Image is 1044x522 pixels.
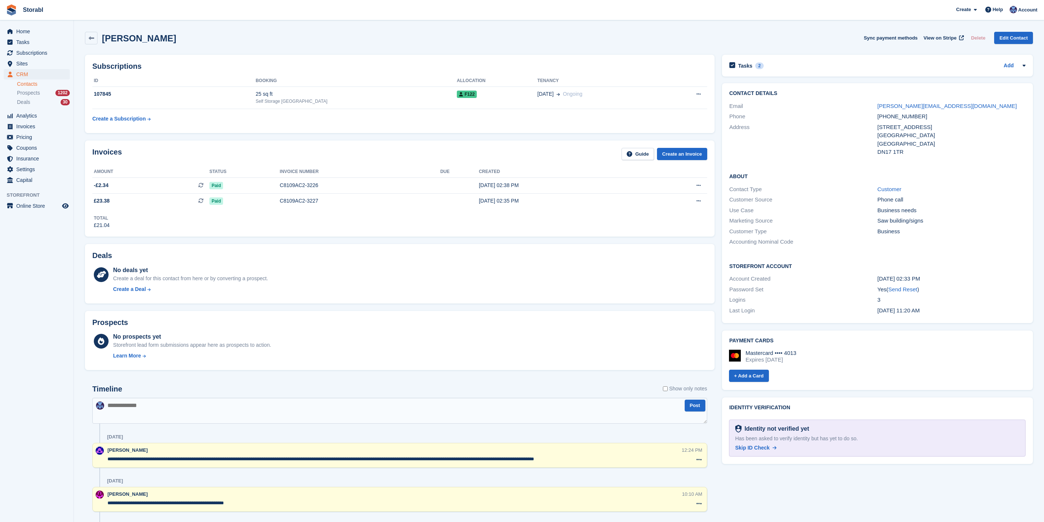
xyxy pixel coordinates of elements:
div: Create a Deal [113,285,146,293]
a: menu [4,37,70,47]
a: Create an Invoice [657,148,707,160]
div: C8109AC2-3226 [280,182,441,189]
th: Allocation [457,75,537,87]
a: + Add a Card [729,370,769,382]
div: [GEOGRAPHIC_DATA] [877,140,1026,148]
span: Ongoing [563,91,582,97]
div: 25 sq ft [256,90,457,98]
div: Logins [729,296,877,304]
span: Capital [16,175,61,185]
div: [DATE] 02:35 PM [479,197,643,205]
span: Analytics [16,111,61,121]
span: F122 [457,91,477,98]
a: Send Reset [888,286,917,292]
span: View on Stripe [924,34,956,42]
div: Expires [DATE] [746,356,797,363]
img: Mastercard Logo [729,350,741,362]
span: Help [993,6,1003,13]
a: [PERSON_NAME][EMAIL_ADDRESS][DOMAIN_NAME] [877,103,1017,109]
a: menu [4,175,70,185]
span: [PERSON_NAME] [107,491,148,497]
div: [DATE] 02:38 PM [479,182,643,189]
div: Marketing Source [729,217,877,225]
span: Prospects [17,89,40,96]
div: 12:24 PM [682,447,702,454]
img: stora-icon-8386f47178a22dfd0bd8f6a31ec36ba5ce8667c1dd55bd0f319d3a0aa187defe.svg [6,4,17,16]
div: [DATE] 02:33 PM [877,275,1026,283]
div: Address [729,123,877,156]
a: menu [4,164,70,174]
a: Prospects 1202 [17,89,70,97]
h2: Identity verification [729,405,1026,411]
span: Coupons [16,143,61,153]
div: 3 [877,296,1026,304]
a: Skip ID Check [735,444,777,452]
div: £21.04 [94,221,110,229]
img: Tegan Ewart [1010,6,1017,13]
div: Password Set [729,285,877,294]
h2: Contact Details [729,91,1026,96]
div: [DATE] [107,478,123,484]
a: menu [4,143,70,153]
h2: Tasks [738,62,753,69]
div: DN17 1TR [877,148,1026,156]
a: menu [4,132,70,142]
span: Tasks [16,37,61,47]
div: Business [877,227,1026,236]
span: Account [1018,6,1037,14]
a: Edit Contact [994,32,1033,44]
a: menu [4,121,70,132]
span: Create [956,6,971,13]
a: menu [4,153,70,164]
div: No prospects yet [113,332,271,341]
a: Preview store [61,201,70,210]
img: Bailey Hunt [96,447,104,455]
div: Saw building/signs [877,217,1026,225]
div: Self Storage [GEOGRAPHIC_DATA] [256,98,457,105]
th: Due [440,166,479,178]
div: Yes [877,285,1026,294]
div: Create a deal for this contact from here or by converting a prospect. [113,275,268,282]
img: Identity Verification Ready [735,425,742,433]
button: Post [685,400,705,412]
h2: Storefront Account [729,262,1026,270]
div: [DATE] [107,434,123,440]
a: menu [4,48,70,58]
span: ( ) [886,286,919,292]
span: Deals [17,99,30,106]
input: Show only notes [663,385,668,393]
th: ID [92,75,256,87]
div: Last Login [729,306,877,315]
a: View on Stripe [921,32,965,44]
div: Mastercard •••• 4013 [746,350,797,356]
h2: Payment cards [729,338,1026,344]
span: Settings [16,164,61,174]
a: menu [4,26,70,37]
div: Phone [729,112,877,121]
div: Identity not verified yet [742,424,809,433]
div: 30 [61,99,70,105]
a: Guide [622,148,654,160]
img: Tegan Ewart [96,401,104,410]
span: Insurance [16,153,61,164]
span: -£2.34 [94,182,109,189]
button: Delete [968,32,988,44]
th: Amount [92,166,209,178]
div: C8109AC2-3227 [280,197,441,205]
th: Status [209,166,280,178]
th: Invoice number [280,166,441,178]
h2: [PERSON_NAME] [102,33,176,43]
h2: Subscriptions [92,62,707,71]
span: Skip ID Check [735,445,770,451]
span: Sites [16,58,61,69]
div: Customer Type [729,227,877,236]
span: [DATE] [537,90,554,98]
h2: Timeline [92,385,122,393]
div: 2 [755,62,764,69]
label: Show only notes [663,385,707,393]
span: Pricing [16,132,61,142]
span: Storefront [7,191,73,199]
span: Home [16,26,61,37]
span: Subscriptions [16,48,61,58]
h2: Invoices [92,148,122,160]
